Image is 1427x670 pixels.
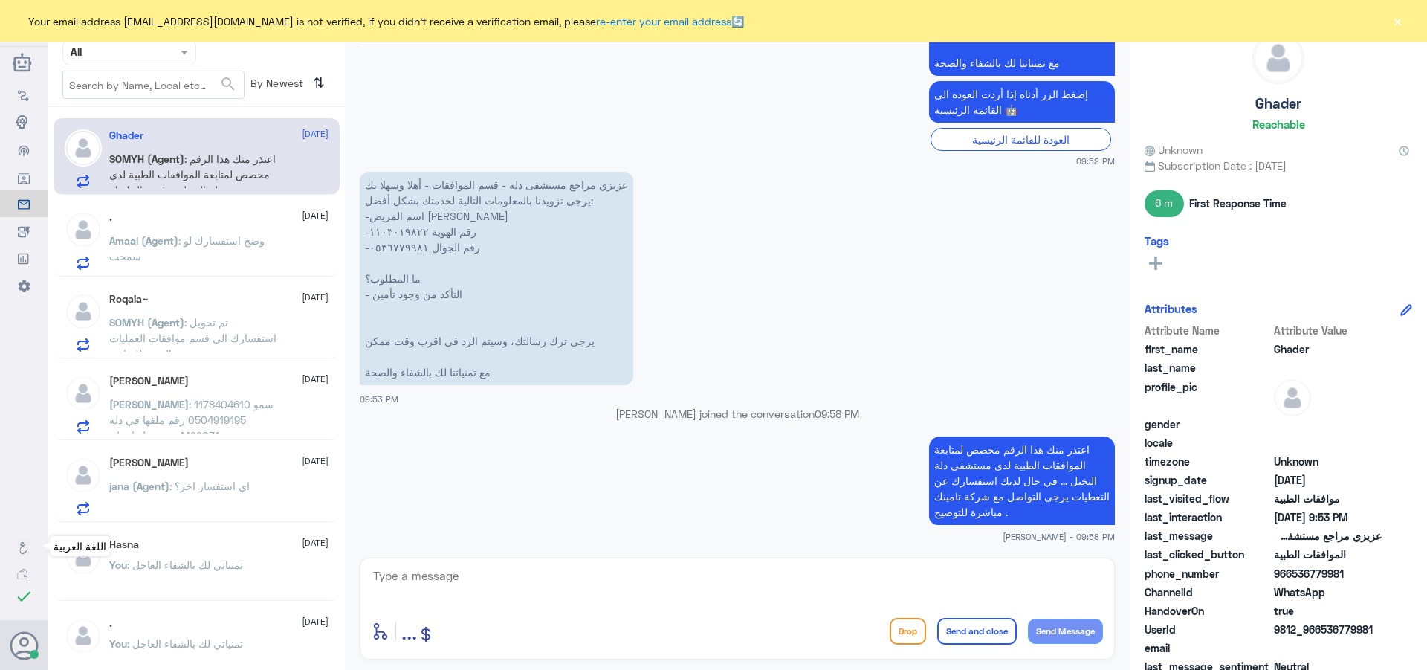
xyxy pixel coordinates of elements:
[15,587,33,605] i: check
[63,71,244,98] input: Search by Name, Local etc…
[245,71,307,100] span: By Newest
[1274,547,1382,562] span: الموافقات الطبية
[1145,234,1169,248] h6: Tags
[65,211,102,248] img: defaultAdmin.png
[1145,323,1271,338] span: Attribute Name
[109,316,276,360] span: : تم تحويل استفسارك الى قسم موافقات العمليات والتنويم للمتابعة
[109,152,276,243] span: : اعتذر منك هذا الرقم مخصص لمتابعة الموافقات الطبية لدى مستشفى دلة النخيل ... في حال لديك استفسار...
[401,617,417,644] span: ...
[1145,472,1271,488] span: signup_date
[109,234,265,262] span: : وضح استفسارك لو سمحت
[109,617,112,630] h5: .
[313,71,325,95] i: ⇅
[1274,622,1382,637] span: 9812_966536779981
[302,615,329,628] span: [DATE]
[65,457,102,494] img: defaultAdmin.png
[401,614,417,648] button: ...
[302,536,329,550] span: [DATE]
[1145,491,1271,506] span: last_visited_flow
[65,617,102,654] img: defaultAdmin.png
[1274,603,1382,619] span: true
[1145,454,1271,469] span: timezone
[28,13,744,29] span: Your email address [EMAIL_ADDRESS][DOMAIN_NAME] is not verified, if you didn't receive a verifica...
[109,316,184,329] span: SOMYH (Agent)
[109,480,169,492] span: jana (Agent)
[1145,190,1184,217] span: 6 m
[219,75,237,93] span: search
[109,398,274,551] span: : سمو 1178404610 0504919195 رقم ملفها في دله 1499031 بنتي تخلع اسنان و[PERSON_NAME] قبل طلب والثا...
[1145,158,1412,173] span: Subscription Date : [DATE]
[1274,435,1382,451] span: null
[1145,379,1271,413] span: profile_pic
[1274,566,1382,582] span: 966536779981
[1274,379,1311,416] img: defaultAdmin.png
[1003,530,1115,543] span: [PERSON_NAME] - 09:58 PM
[65,129,102,167] img: defaultAdmin.png
[1274,472,1382,488] span: 2025-08-17T18:51:49.019Z
[1145,509,1271,525] span: last_interaction
[929,81,1115,123] p: 17/8/2025, 9:52 PM
[109,637,127,650] span: You
[1076,155,1115,167] span: 09:52 PM
[65,375,102,412] img: defaultAdmin.png
[1145,640,1271,656] span: email
[1145,142,1203,158] span: Unknown
[109,152,184,165] span: SOMYH (Agent)
[1145,603,1271,619] span: HandoverOn
[302,127,329,141] span: [DATE]
[1274,640,1382,656] span: null
[1274,323,1382,338] span: Attribute Value
[109,211,112,224] h5: .
[302,454,329,468] span: [DATE]
[929,437,1115,525] p: 17/8/2025, 9:58 PM
[1274,491,1382,506] span: موافقات الطبية
[1145,416,1271,432] span: gender
[1145,528,1271,544] span: last_message
[65,293,102,330] img: defaultAdmin.png
[1145,435,1271,451] span: locale
[596,15,731,28] a: re-enter your email address
[1145,341,1271,357] span: first_name
[127,558,243,571] span: : تمنياتي لك بالشفاء العاجل
[109,457,189,469] h5: Amjad Alyahya
[360,394,398,404] span: 09:53 PM
[360,172,633,385] p: 17/8/2025, 9:53 PM
[109,538,139,551] h5: Hasna
[1274,528,1382,544] span: عزيزي مراجع مستشفى دله - قسم الموافقات - أهلا وسهلا بك يرجى تزويدنا بالمعلومات التالية لخدمتك بشك...
[219,72,237,97] button: search
[1274,509,1382,525] span: 2025-08-17T18:53:17.266Z
[1255,95,1301,112] h5: Ghader
[302,291,329,304] span: [DATE]
[302,209,329,222] span: [DATE]
[127,637,243,650] span: : تمنياتي لك بالشفاء العاجل
[1145,360,1271,376] span: last_name
[1145,302,1197,315] h6: Attributes
[1028,619,1103,644] button: Send Message
[65,538,102,576] img: defaultAdmin.png
[1390,13,1405,28] button: ×
[169,480,250,492] span: : اي استفسار اخر؟
[1252,117,1305,131] h6: Reachable
[109,398,189,410] span: [PERSON_NAME]
[1145,584,1271,600] span: ChannelId
[302,373,329,386] span: [DATE]
[815,408,859,420] span: 09:58 PM
[109,234,178,247] span: Amaal (Agent)
[360,406,1115,422] p: [PERSON_NAME] joined the conversation
[890,618,926,645] button: Drop
[1274,416,1382,432] span: null
[931,128,1111,151] div: العودة للقائمة الرئيسية
[10,631,38,660] button: Avatar
[1274,454,1382,469] span: Unknown
[54,540,106,553] span: اللغة العربية
[937,618,1017,645] button: Send and close
[1145,547,1271,562] span: last_clicked_button
[109,375,189,387] h5: ابوالوليد
[109,558,127,571] span: You
[1145,566,1271,582] span: phone_number
[109,129,143,142] h5: Ghader
[1253,33,1304,83] img: defaultAdmin.png
[1145,622,1271,637] span: UserId
[1274,341,1382,357] span: Ghader
[1189,196,1287,211] span: First Response Time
